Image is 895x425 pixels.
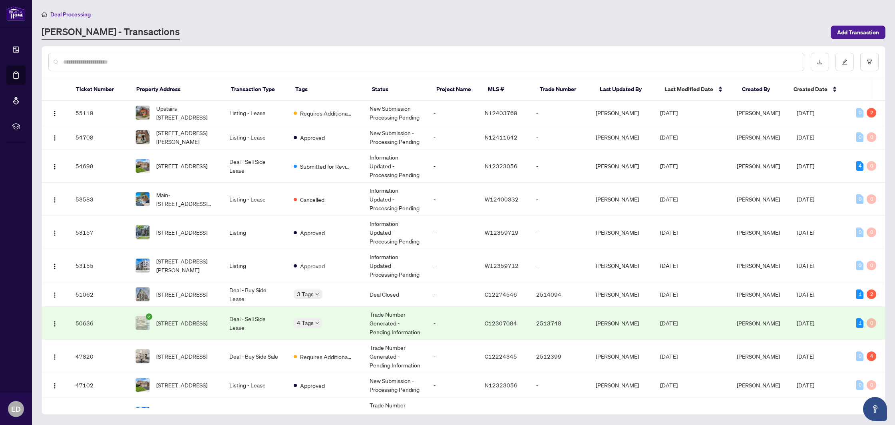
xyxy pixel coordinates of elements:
[831,26,885,39] button: Add Transaction
[485,229,519,236] span: W12359719
[530,150,590,183] td: -
[530,282,590,307] td: 2514094
[69,125,129,150] td: 54708
[787,78,847,101] th: Created Date
[797,381,814,389] span: [DATE]
[52,164,58,170] img: Logo
[533,78,594,101] th: Trade Number
[737,109,780,116] span: [PERSON_NAME]
[48,193,61,206] button: Logo
[737,134,780,141] span: [PERSON_NAME]
[589,307,653,340] td: [PERSON_NAME]
[660,229,678,236] span: [DATE]
[811,53,829,71] button: download
[835,53,854,71] button: edit
[363,125,427,150] td: New Submission - Processing Pending
[42,25,180,40] a: [PERSON_NAME] - Transactions
[485,134,517,141] span: N12411642
[42,12,47,17] span: home
[52,383,58,389] img: Logo
[856,351,863,361] div: 0
[363,216,427,249] td: Information Updated - Processing Pending
[856,380,863,390] div: 0
[69,307,129,340] td: 50636
[867,261,876,270] div: 0
[797,196,814,203] span: [DATE]
[427,125,478,150] td: -
[797,162,814,170] span: [DATE]
[69,282,129,307] td: 51062
[156,104,217,122] span: Upstairs-[STREET_ADDRESS]
[593,78,658,101] th: Last Updated By
[530,307,590,340] td: 2513748
[52,230,58,236] img: Logo
[156,352,207,361] span: [STREET_ADDRESS]
[300,352,352,361] span: Requires Additional Docs
[660,319,678,327] span: [DATE]
[48,106,61,119] button: Logo
[363,101,427,125] td: New Submission - Processing Pending
[156,290,207,299] span: [STREET_ADDRESS]
[589,373,653,397] td: [PERSON_NAME]
[130,78,225,101] th: Property Address
[842,59,847,65] span: edit
[52,197,58,203] img: Logo
[300,381,325,390] span: Approved
[427,249,478,282] td: -
[856,289,863,299] div: 1
[589,216,653,249] td: [PERSON_NAME]
[530,101,590,125] td: -
[856,161,863,171] div: 4
[136,407,149,421] img: thumbnail-img
[363,249,427,282] td: Information Updated - Processing Pending
[427,307,478,340] td: -
[48,379,61,391] button: Logo
[867,289,876,299] div: 2
[146,313,152,320] span: check-circle
[737,291,780,298] span: [PERSON_NAME]
[797,353,814,360] span: [DATE]
[736,78,787,101] th: Created By
[69,373,129,397] td: 47102
[530,249,590,282] td: -
[363,282,427,307] td: Deal Closed
[837,26,879,39] span: Add Transaction
[589,249,653,282] td: [PERSON_NAME]
[223,340,287,373] td: Deal - Buy Side Sale
[52,321,58,327] img: Logo
[658,78,736,101] th: Last Modified Date
[300,228,325,237] span: Approved
[136,159,149,173] img: thumbnail-img
[660,353,678,360] span: [DATE]
[737,162,780,170] span: [PERSON_NAME]
[69,150,129,183] td: 54698
[427,282,478,307] td: -
[867,132,876,142] div: 0
[136,259,149,272] img: thumbnail-img
[289,78,366,101] th: Tags
[136,349,149,363] img: thumbnail-img
[485,381,517,389] span: N12323056
[52,354,58,360] img: Logo
[485,319,517,327] span: C12307084
[660,262,678,269] span: [DATE]
[481,78,533,101] th: MLS #
[856,227,863,237] div: 0
[427,183,478,216] td: -
[69,101,129,125] td: 55119
[70,78,130,101] th: Ticket Number
[156,190,217,208] span: Main-[STREET_ADDRESS][PERSON_NAME]
[300,162,352,171] span: Submitted for Review
[156,381,207,389] span: [STREET_ADDRESS]
[485,109,517,116] span: N12403769
[223,216,287,249] td: Listing
[867,108,876,118] div: 2
[867,380,876,390] div: 0
[485,291,517,298] span: C12274546
[156,162,207,170] span: [STREET_ADDRESS]
[427,340,478,373] td: -
[315,321,319,325] span: down
[136,316,149,330] img: thumbnail-img
[660,162,678,170] span: [DATE]
[530,183,590,216] td: -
